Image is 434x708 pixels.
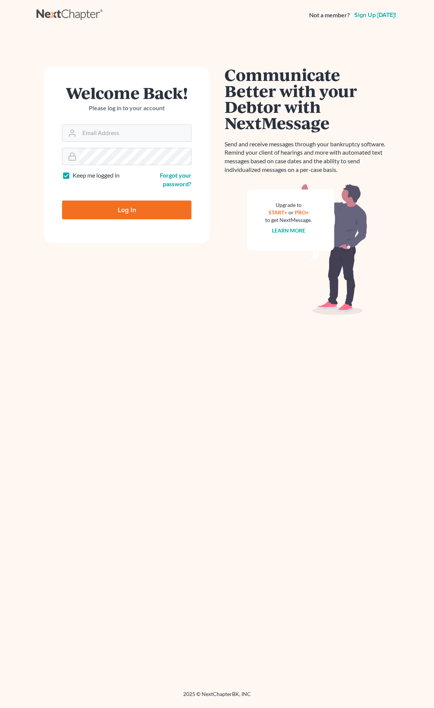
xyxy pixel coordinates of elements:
[62,85,191,101] h1: Welcome Back!
[353,12,398,18] a: Sign up [DATE]!
[225,140,390,174] p: Send and receive messages through your bankruptcy software. Remind your client of hearings and mo...
[309,11,350,20] strong: Not a member?
[265,216,312,224] div: to get NextMessage.
[269,209,287,216] a: START+
[62,201,191,219] input: Log In
[295,209,309,216] a: PRO+
[288,209,294,216] span: or
[160,172,191,187] a: Forgot your password?
[62,104,191,112] p: Please log in to your account
[247,183,367,315] img: nextmessage_bg-59042aed3d76b12b5cd301f8e5b87938c9018125f34e5fa2b7a6b67550977c72.svg
[79,125,191,141] input: Email Address
[73,171,120,180] label: Keep me logged in
[225,67,390,131] h1: Communicate Better with your Debtor with NextMessage
[265,201,312,209] div: Upgrade to
[272,227,305,234] a: Learn more
[36,690,398,704] div: 2025 © NextChapterBK, INC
